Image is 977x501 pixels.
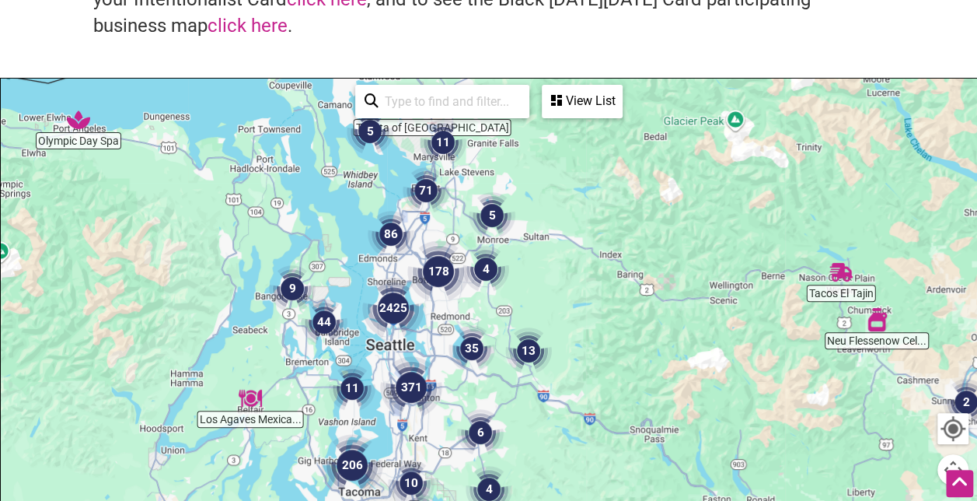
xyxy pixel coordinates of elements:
[505,328,552,374] div: 13
[329,365,375,412] div: 11
[946,470,973,497] div: Scroll Back to Top
[269,265,316,312] div: 9
[937,413,968,444] button: Your Location
[420,119,466,166] div: 11
[542,85,623,118] div: See a list of the visible businesses
[362,277,424,339] div: 2425
[239,387,262,410] div: Los Agaves Mexican Restaurant
[368,211,414,258] div: 86
[380,356,442,419] div: 371
[865,308,888,331] div: Neu Flessenow Cellars
[469,192,515,239] div: 5
[457,409,504,456] div: 6
[407,240,469,303] div: 178
[403,167,449,214] div: 71
[543,86,621,116] div: View List
[321,434,383,496] div: 206
[301,299,347,345] div: 44
[379,86,520,117] input: Type to find and filter...
[448,325,495,372] div: 35
[355,85,529,118] div: Type to search and filter
[462,246,509,293] div: 4
[208,15,288,37] a: click here
[937,454,968,485] button: Map camera controls
[67,108,90,131] div: Olympic Day Spa
[347,108,393,155] div: 5
[829,261,853,284] div: Tacos El Tajin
